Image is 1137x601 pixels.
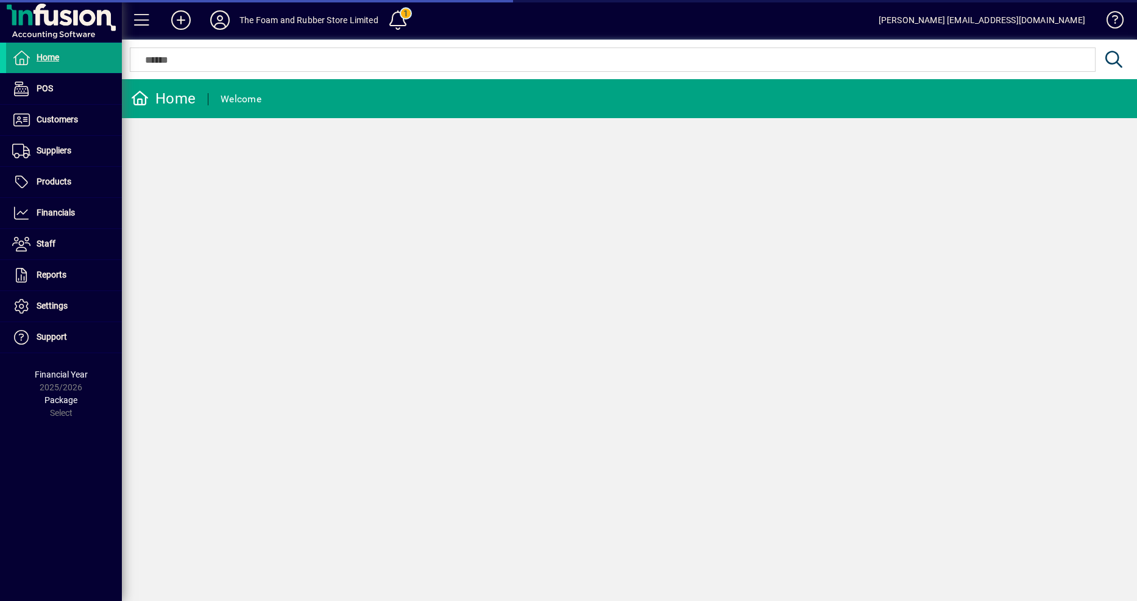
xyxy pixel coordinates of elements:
[6,198,122,228] a: Financials
[6,136,122,166] a: Suppliers
[131,89,196,108] div: Home
[44,395,77,405] span: Package
[6,105,122,135] a: Customers
[37,208,75,217] span: Financials
[161,9,200,31] button: Add
[37,177,71,186] span: Products
[35,370,88,379] span: Financial Year
[37,52,59,62] span: Home
[1097,2,1122,42] a: Knowledge Base
[6,74,122,104] a: POS
[37,83,53,93] span: POS
[37,270,66,279] span: Reports
[200,9,239,31] button: Profile
[37,301,68,311] span: Settings
[37,239,55,248] span: Staff
[239,10,378,30] div: The Foam and Rubber Store Limited
[6,229,122,259] a: Staff
[37,146,71,155] span: Suppliers
[6,167,122,197] a: Products
[879,10,1085,30] div: [PERSON_NAME] [EMAIL_ADDRESS][DOMAIN_NAME]
[6,291,122,322] a: Settings
[37,114,78,124] span: Customers
[221,90,261,109] div: Welcome
[6,260,122,290] a: Reports
[37,332,67,342] span: Support
[6,322,122,353] a: Support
